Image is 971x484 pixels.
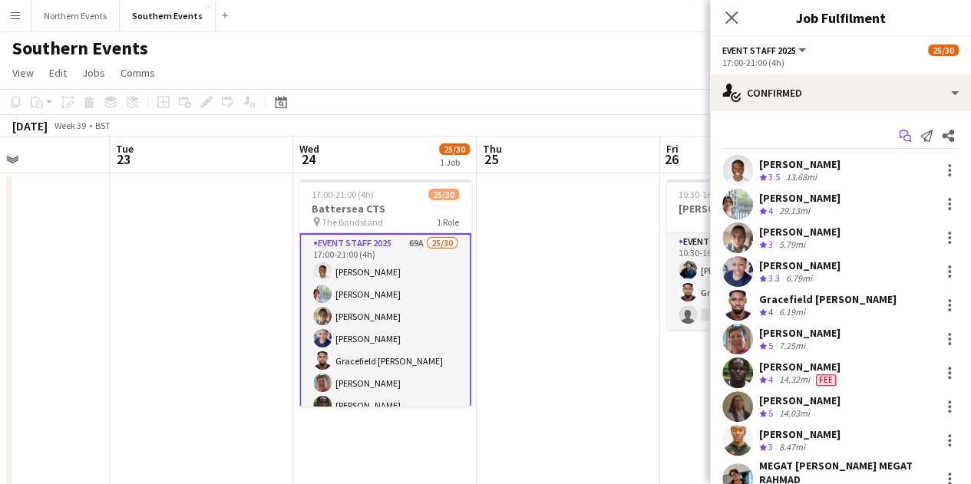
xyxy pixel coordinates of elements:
[428,189,459,200] span: 25/30
[12,66,34,80] span: View
[813,374,839,387] div: Crew has different fees then in role
[759,258,841,272] div: [PERSON_NAME]
[783,272,815,285] div: 6.79mi
[759,360,841,374] div: [PERSON_NAME]
[776,407,813,420] div: 14.03mi
[31,1,120,31] button: Northern Events
[440,156,469,168] div: 1 Job
[299,142,319,156] span: Wed
[710,74,971,111] div: Confirmed
[299,202,471,216] h3: Battersea CTS
[666,142,679,156] span: Fri
[759,225,841,239] div: [PERSON_NAME]
[759,292,897,306] div: Gracefield [PERSON_NAME]
[768,205,773,216] span: 4
[768,171,780,183] span: 3.5
[759,393,841,407] div: [PERSON_NAME]
[759,427,841,441] div: [PERSON_NAME]
[768,239,773,250] span: 3
[95,120,111,131] div: BST
[776,374,813,387] div: 14.32mi
[483,142,502,156] span: Thu
[82,66,105,80] span: Jobs
[710,8,971,28] h3: Job Fulfilment
[768,407,773,419] span: 5
[722,57,959,68] div: 17:00-21:00 (4h)
[51,120,89,131] span: Week 39
[816,374,836,386] span: Fee
[114,150,134,168] span: 23
[666,179,838,330] app-job-card: 10:30-16:00 (5h30m)2/3[PERSON_NAME] set up1 RoleEvent Marshal34A2/310:30-16:00 (5h30m)[PERSON_NAM...
[322,216,383,228] span: The Bandstand
[759,157,841,171] div: [PERSON_NAME]
[6,63,40,83] a: View
[120,1,216,31] button: Southern Events
[783,171,820,184] div: 13.68mi
[768,306,773,318] span: 4
[481,150,502,168] span: 25
[666,233,838,330] app-card-role: Event Marshal34A2/310:30-16:00 (5h30m)[PERSON_NAME]Gracefield [PERSON_NAME]
[768,272,780,284] span: 3.3
[299,179,471,407] app-job-card: 17:00-21:00 (4h)25/30Battersea CTS The Bandstand1 RoleEvent Staff 202569A25/3017:00-21:00 (4h)[PE...
[664,150,679,168] span: 26
[312,189,374,200] span: 17:00-21:00 (4h)
[43,63,73,83] a: Edit
[768,441,773,453] span: 3
[768,340,773,351] span: 5
[121,66,155,80] span: Comms
[12,118,48,133] div: [DATE]
[776,340,808,353] div: 7.25mi
[439,143,470,155] span: 25/30
[114,63,161,83] a: Comms
[776,441,808,454] div: 8.47mi
[116,142,134,156] span: Tue
[776,205,813,218] div: 29.13mi
[722,44,796,56] span: Event Staff 2025
[12,37,148,60] h1: Southern Events
[768,374,773,385] span: 4
[679,189,758,200] span: 10:30-16:00 (5h30m)
[76,63,111,83] a: Jobs
[759,191,841,205] div: [PERSON_NAME]
[776,239,808,252] div: 5.79mi
[297,150,319,168] span: 24
[928,44,959,56] span: 25/30
[49,66,67,80] span: Edit
[666,202,838,216] h3: [PERSON_NAME] set up
[759,326,841,340] div: [PERSON_NAME]
[722,44,808,56] button: Event Staff 2025
[776,306,808,319] div: 6.19mi
[437,216,459,228] span: 1 Role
